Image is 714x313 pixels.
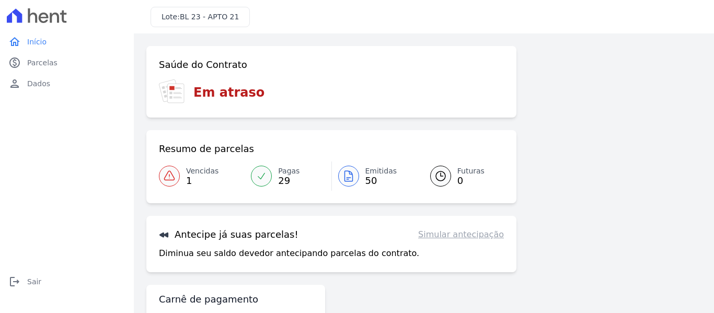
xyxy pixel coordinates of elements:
[365,166,397,177] span: Emitidas
[4,271,130,292] a: logoutSair
[8,77,21,90] i: person
[418,228,504,241] a: Simular antecipação
[27,37,47,47] span: Início
[193,83,264,102] h3: Em atraso
[159,228,298,241] h3: Antecipe já suas parcelas!
[159,247,419,260] p: Diminua seu saldo devedor antecipando parcelas do contrato.
[27,276,41,287] span: Sair
[245,161,331,191] a: Pagas 29
[4,52,130,73] a: paidParcelas
[418,161,504,191] a: Futuras 0
[457,177,485,185] span: 0
[4,73,130,94] a: personDados
[332,161,418,191] a: Emitidas 50
[278,177,300,185] span: 29
[159,59,247,71] h3: Saúde do Contrato
[8,36,21,48] i: home
[186,177,218,185] span: 1
[8,56,21,69] i: paid
[186,166,218,177] span: Vencidas
[162,11,239,22] h3: Lote:
[159,161,245,191] a: Vencidas 1
[278,166,300,177] span: Pagas
[4,31,130,52] a: homeInício
[27,78,50,89] span: Dados
[180,13,239,21] span: BL 23 - APTO 21
[8,275,21,288] i: logout
[159,293,258,306] h3: Carnê de pagamento
[365,177,397,185] span: 50
[159,143,254,155] h3: Resumo de parcelas
[457,166,485,177] span: Futuras
[27,57,57,68] span: Parcelas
